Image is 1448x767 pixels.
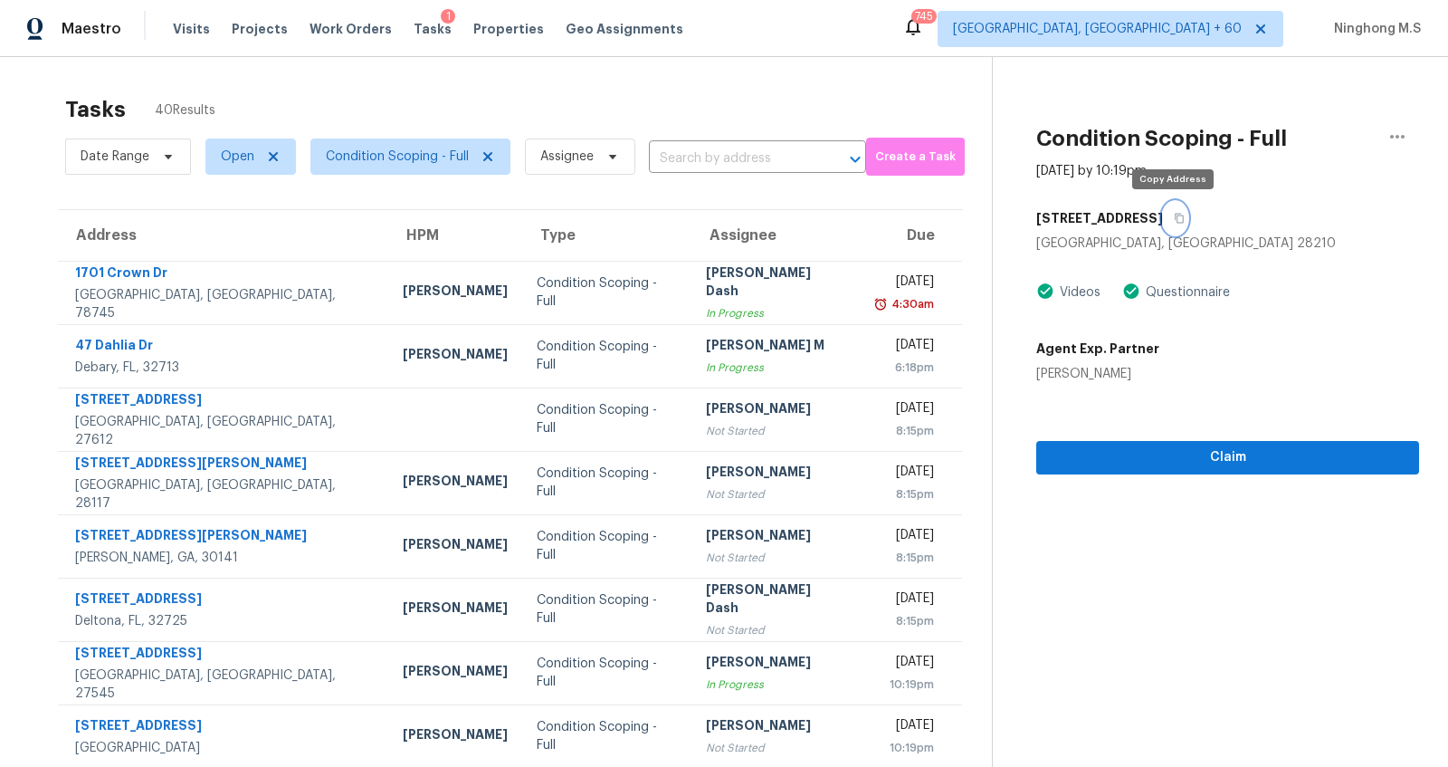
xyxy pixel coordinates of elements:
[75,390,374,413] div: [STREET_ADDRESS]
[326,148,469,166] span: Condition Scoping - Full
[388,210,522,261] th: HPM
[706,359,845,377] div: In Progress
[873,273,934,295] div: [DATE]
[75,644,374,666] div: [STREET_ADDRESS]
[537,465,677,501] div: Condition Scoping - Full
[221,148,254,166] span: Open
[706,264,845,304] div: [PERSON_NAME] Dash
[1140,283,1230,302] div: Questionnaire
[1036,235,1419,253] div: [GEOGRAPHIC_DATA], [GEOGRAPHIC_DATA] 28210
[873,739,934,757] div: 10:19pm
[1327,20,1421,38] span: Ninghong M.S
[706,485,845,503] div: Not Started
[1036,340,1159,358] h5: Agent Exp. Partner
[446,7,451,25] div: 1
[706,526,845,549] div: [PERSON_NAME]
[75,413,374,449] div: [GEOGRAPHIC_DATA], [GEOGRAPHIC_DATA], 27612
[706,716,845,739] div: [PERSON_NAME]
[1122,282,1140,301] img: Artifact Present Icon
[65,101,126,119] h2: Tasks
[155,101,215,120] span: 40 Results
[706,739,845,757] div: Not Started
[649,145,815,173] input: Search by address
[75,286,374,322] div: [GEOGRAPHIC_DATA], [GEOGRAPHIC_DATA], 78745
[537,338,677,374] div: Condition Scoping - Full
[1036,162,1147,180] div: [DATE] by 10:19pm
[953,20,1242,38] span: [GEOGRAPHIC_DATA], [GEOGRAPHIC_DATA] + 60
[75,359,374,377] div: Debary, FL, 32713
[706,304,845,322] div: In Progress
[403,662,508,685] div: [PERSON_NAME]
[888,295,934,313] div: 4:30am
[1036,129,1287,148] h2: Condition Scoping - Full
[75,666,374,703] div: [GEOGRAPHIC_DATA], [GEOGRAPHIC_DATA], 27545
[873,422,934,440] div: 8:15pm
[537,528,677,564] div: Condition Scoping - Full
[414,23,452,35] span: Tasks
[403,472,508,494] div: [PERSON_NAME]
[473,20,544,38] span: Properties
[75,264,374,286] div: 1701 Crown Dr
[537,274,677,311] div: Condition Scoping - Full
[706,580,845,621] div: [PERSON_NAME] Dash
[1036,282,1054,301] img: Artifact Present Icon
[540,148,594,166] span: Assignee
[691,210,860,261] th: Assignee
[706,399,845,422] div: [PERSON_NAME]
[873,612,934,630] div: 8:15pm
[566,20,683,38] span: Geo Assignments
[75,612,374,630] div: Deltona, FL, 32725
[843,147,868,172] button: Open
[1036,209,1163,227] h5: [STREET_ADDRESS]
[873,485,934,503] div: 8:15pm
[706,463,845,485] div: [PERSON_NAME]
[403,599,508,621] div: [PERSON_NAME]
[706,653,845,676] div: [PERSON_NAME]
[706,549,845,567] div: Not Started
[537,718,677,754] div: Condition Scoping - Full
[232,20,288,38] span: Projects
[75,526,374,549] div: [STREET_ADDRESS][PERSON_NAME]
[81,148,149,166] span: Date Range
[873,359,934,377] div: 6:18pm
[75,739,374,757] div: [GEOGRAPHIC_DATA]
[403,345,508,368] div: [PERSON_NAME]
[75,454,374,476] div: [STREET_ADDRESS][PERSON_NAME]
[873,463,934,485] div: [DATE]
[522,210,691,261] th: Type
[403,535,508,558] div: [PERSON_NAME]
[1036,441,1419,475] button: Claim
[173,20,210,38] span: Visits
[1051,446,1405,469] span: Claim
[873,399,934,422] div: [DATE]
[310,20,392,38] span: Work Orders
[873,653,934,676] div: [DATE]
[866,138,965,176] button: Create a Task
[1036,365,1159,383] div: [PERSON_NAME]
[706,621,845,639] div: Not Started
[1054,283,1100,302] div: Videos
[706,422,845,440] div: Not Started
[537,655,677,691] div: Condition Scoping - Full
[873,336,934,359] div: [DATE]
[875,147,956,168] span: Create a Task
[706,336,845,359] div: [PERSON_NAME] M
[403,725,508,748] div: [PERSON_NAME]
[75,336,374,359] div: 47 Dahlia Dr
[915,7,933,25] div: 745
[62,20,121,38] span: Maestro
[706,676,845,694] div: In Progress
[873,716,934,739] div: [DATE]
[75,549,374,567] div: [PERSON_NAME], GA, 30141
[873,590,934,612] div: [DATE]
[873,295,888,313] img: Overdue Alarm Icon
[873,549,934,567] div: 8:15pm
[873,676,934,694] div: 10:19pm
[537,401,677,437] div: Condition Scoping - Full
[75,590,374,612] div: [STREET_ADDRESS]
[537,591,677,628] div: Condition Scoping - Full
[873,526,934,549] div: [DATE]
[859,210,962,261] th: Due
[75,476,374,513] div: [GEOGRAPHIC_DATA], [GEOGRAPHIC_DATA], 28117
[58,210,388,261] th: Address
